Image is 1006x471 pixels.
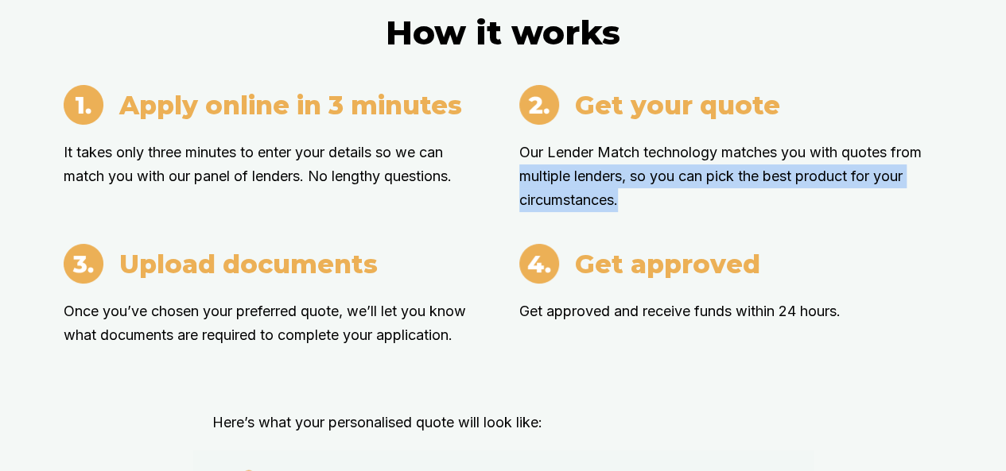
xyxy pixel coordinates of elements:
[64,141,487,188] p: It takes only three minutes to enter your details so we can match you with our panel of lenders. ...
[575,249,760,280] h3: Get approved
[119,90,462,121] h3: Apply online in 3 minutes
[575,90,780,121] h3: Get your quote
[519,85,559,125] img: Get your quote
[64,299,487,347] p: Once you’ve chosen your preferred quote, we’ll let you know what documents are required to comple...
[519,141,943,212] p: Our Lender Match technology matches you with quotes from multiple lenders, so you can pick the be...
[519,299,943,323] p: Get approved and receive funds within 24 hours.
[64,244,103,284] img: Upload documents
[119,249,378,280] h3: Upload documents
[386,12,620,53] h2: How it works
[212,411,814,434] p: Here’s what your personalised quote will look like:
[519,244,559,284] img: Get approved
[64,85,103,125] img: Apply online in 3 minutes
